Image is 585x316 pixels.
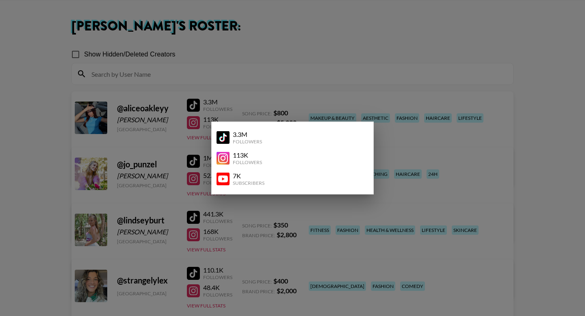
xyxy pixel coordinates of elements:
img: YouTube [217,172,230,185]
div: 7K [233,172,264,180]
div: Followers [233,139,262,145]
img: YouTube [217,131,230,144]
div: 3.3M [233,130,262,139]
div: Subscribers [233,180,264,186]
div: Followers [233,159,262,165]
div: 113K [233,151,262,159]
img: YouTube [217,152,230,164]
